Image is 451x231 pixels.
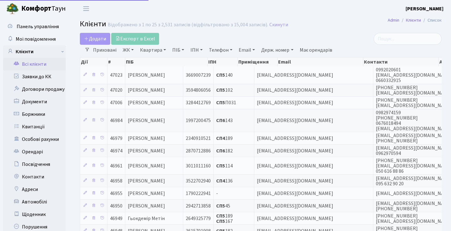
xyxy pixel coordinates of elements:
[238,58,277,66] th: Приміщення
[406,5,443,13] a: [PERSON_NAME]
[3,196,66,208] a: Автомобілі
[128,87,165,94] span: [PERSON_NAME]
[421,17,442,24] li: Список
[3,133,66,146] a: Особові рахунки
[216,177,225,184] b: СП4
[80,33,110,45] a: Додати
[406,17,421,23] a: Клієнти
[236,45,257,55] a: Email
[216,72,225,79] b: СП5
[216,87,225,94] b: СП5
[3,70,66,83] a: Заявки до КК
[128,135,165,142] span: [PERSON_NAME]
[128,203,165,209] span: [PERSON_NAME]
[186,203,211,209] span: 2942713858
[216,87,233,94] span: 102
[216,147,233,154] span: 182
[259,45,296,55] a: Держ. номер
[111,33,159,45] a: Експорт в Excel
[186,100,211,106] span: 3284412769
[269,22,288,28] a: Скинути
[110,177,122,184] span: 46958
[208,58,238,66] th: ІПН
[216,147,225,154] b: СП6
[110,215,122,222] span: 46949
[374,33,442,45] input: Пошук...
[21,3,51,13] b: Комфорт
[3,146,66,158] a: Орендарі
[125,58,208,66] th: ПІБ
[216,135,233,142] span: 189
[188,45,205,55] a: ІПН
[21,3,66,14] span: Таун
[186,135,211,142] span: 2340910521
[186,117,211,124] span: 1997200475
[128,147,165,154] span: [PERSON_NAME]
[216,218,225,225] b: СП5
[110,135,122,142] span: 46979
[80,58,107,66] th: Дії
[257,72,333,79] span: [EMAIL_ADDRESS][DOMAIN_NAME]
[3,95,66,108] a: Документи
[128,215,165,222] span: Гьокдемір Метін
[128,100,165,106] span: [PERSON_NAME]
[206,45,235,55] a: Телефон
[257,162,333,169] span: [EMAIL_ADDRESS][DOMAIN_NAME]
[216,213,233,225] span: 189 167
[257,100,333,106] span: [EMAIL_ADDRESS][DOMAIN_NAME]
[216,203,225,209] b: СП5
[216,213,225,219] b: СП5
[3,83,66,95] a: Договори продажу
[17,23,59,30] span: Панель управління
[378,14,451,27] nav: breadcrumb
[170,45,187,55] a: ПІБ
[128,177,165,184] span: [PERSON_NAME]
[128,162,165,169] span: [PERSON_NAME]
[3,208,66,221] a: Щоденник
[257,147,333,154] span: [EMAIL_ADDRESS][DOMAIN_NAME]
[186,190,211,197] span: 1790222941
[16,36,56,43] span: Мої повідомлення
[216,100,236,106] span: П031
[6,3,19,15] img: logo.png
[216,72,233,79] span: 140
[216,162,225,169] b: СП5
[277,58,363,66] th: Email
[107,58,125,66] th: #
[137,45,168,55] a: Квартира
[3,171,66,183] a: Контакти
[128,117,165,124] span: [PERSON_NAME]
[3,121,66,133] a: Квитанції
[108,22,268,28] div: Відображено з 1 по 25 з 2,531 записів (відфільтровано з 15,004 записів).
[186,147,211,154] span: 2870712886
[3,58,66,70] a: Всі клієнти
[216,162,233,169] span: 114
[216,190,218,197] span: -
[257,190,333,197] span: [EMAIL_ADDRESS][DOMAIN_NAME]
[110,190,122,197] span: 46955
[216,100,225,106] b: СП5
[128,72,165,79] span: [PERSON_NAME]
[257,87,333,94] span: [EMAIL_ADDRESS][DOMAIN_NAME]
[186,162,211,169] span: 3011011160
[128,190,165,197] span: [PERSON_NAME]
[257,203,333,209] span: [EMAIL_ADDRESS][DOMAIN_NAME]
[216,177,233,184] span: 136
[110,162,122,169] span: 46961
[257,135,333,142] span: [EMAIL_ADDRESS][DOMAIN_NAME]
[216,203,230,209] span: 45
[216,135,225,142] b: СП4
[186,215,211,222] span: 2649325779
[84,35,106,42] span: Додати
[216,117,233,124] span: 143
[3,158,66,171] a: Посвідчення
[406,5,443,12] b: [PERSON_NAME]
[3,20,66,33] a: Панель управління
[3,183,66,196] a: Адреси
[110,117,122,124] span: 46984
[110,72,122,79] span: 47023
[110,203,122,209] span: 46950
[297,45,335,55] a: Має орендарів
[363,58,439,66] th: Контакти
[110,100,122,106] span: 47006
